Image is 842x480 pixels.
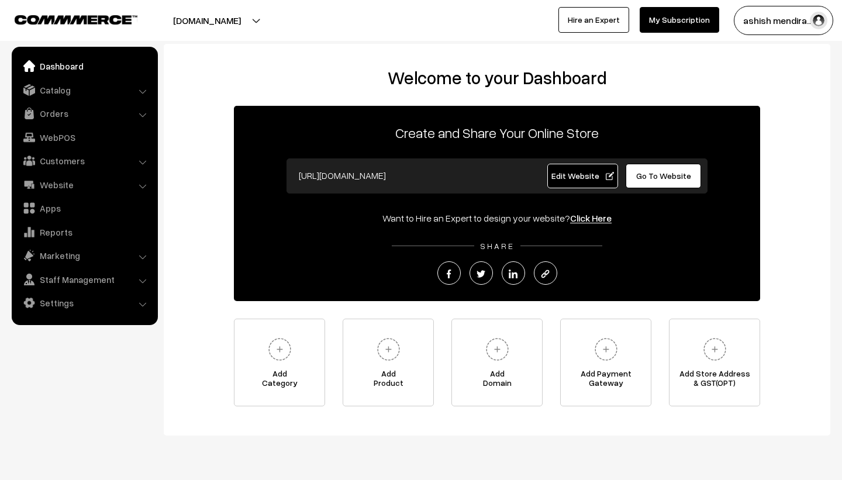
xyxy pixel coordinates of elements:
[452,369,542,392] span: Add Domain
[343,319,434,406] a: AddProduct
[343,369,433,392] span: Add Product
[810,12,827,29] img: user
[372,333,405,365] img: plus.svg
[234,369,325,392] span: Add Category
[15,150,154,171] a: Customers
[175,67,819,88] h2: Welcome to your Dashboard
[640,7,719,33] a: My Subscription
[699,333,731,365] img: plus.svg
[547,164,619,188] a: Edit Website
[15,12,117,26] a: COMMMERCE
[481,333,513,365] img: plus.svg
[669,319,760,406] a: Add Store Address& GST(OPT)
[15,174,154,195] a: Website
[560,319,651,406] a: Add PaymentGateway
[15,103,154,124] a: Orders
[590,333,622,365] img: plus.svg
[234,211,760,225] div: Want to Hire an Expert to design your website?
[474,241,520,251] span: SHARE
[15,292,154,313] a: Settings
[234,319,325,406] a: AddCategory
[670,369,760,392] span: Add Store Address & GST(OPT)
[15,245,154,266] a: Marketing
[558,7,629,33] a: Hire an Expert
[15,269,154,290] a: Staff Management
[15,80,154,101] a: Catalog
[451,319,543,406] a: AddDomain
[561,369,651,392] span: Add Payment Gateway
[15,198,154,219] a: Apps
[264,333,296,365] img: plus.svg
[15,222,154,243] a: Reports
[15,56,154,77] a: Dashboard
[15,15,137,24] img: COMMMERCE
[132,6,282,35] button: [DOMAIN_NAME]
[734,6,833,35] button: ashish mendira…
[626,164,701,188] a: Go To Website
[234,122,760,143] p: Create and Share Your Online Store
[636,171,691,181] span: Go To Website
[570,212,612,224] a: Click Here
[15,127,154,148] a: WebPOS
[551,171,614,181] span: Edit Website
